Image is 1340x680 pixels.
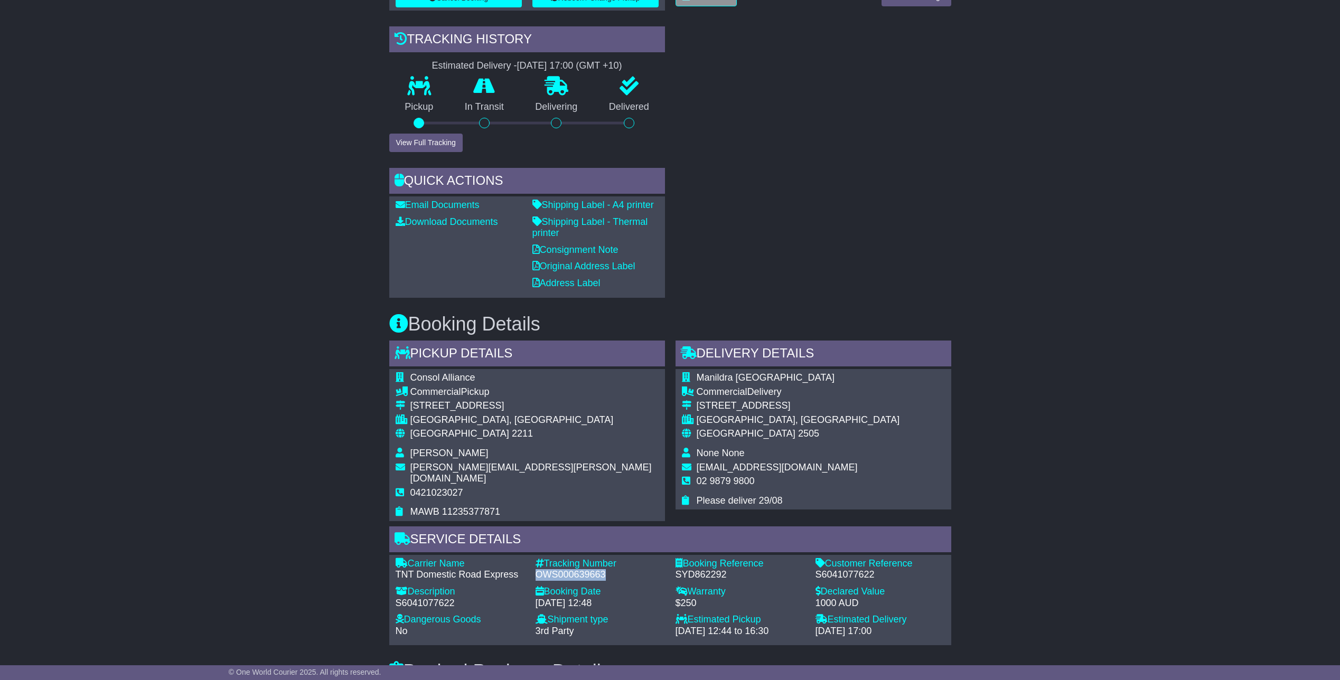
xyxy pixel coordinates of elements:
div: Shipment type [536,614,665,626]
div: Delivery Details [676,341,951,369]
div: Booking Reference [676,558,805,570]
div: [STREET_ADDRESS] [697,400,900,412]
button: View Full Tracking [389,134,463,152]
div: Estimated Pickup [676,614,805,626]
p: Pickup [389,101,449,113]
div: [DATE] 17:00 (GMT +10) [517,60,622,72]
div: Tracking Number [536,558,665,570]
div: Estimated Delivery - [389,60,665,72]
span: [PERSON_NAME][EMAIL_ADDRESS][PERSON_NAME][DOMAIN_NAME] [410,462,652,484]
a: Email Documents [396,200,480,210]
span: None None [697,448,745,458]
p: Delivering [520,101,594,113]
div: [GEOGRAPHIC_DATA], [GEOGRAPHIC_DATA] [697,414,900,426]
a: Address Label [532,278,601,288]
span: © One World Courier 2025. All rights reserved. [229,668,381,676]
a: Original Address Label [532,261,635,271]
div: Service Details [389,526,951,555]
div: Quick Actions [389,168,665,196]
span: 2505 [798,428,819,439]
p: In Transit [449,101,520,113]
div: Pickup Details [389,341,665,369]
span: 2211 [512,428,533,439]
span: [PERSON_NAME] [410,448,489,458]
span: MAWB 11235377871 [410,506,500,517]
div: Tracking history [389,26,665,55]
span: 02 9879 9800 [697,476,755,486]
span: 0421023027 [410,487,463,498]
div: SYD862292 [676,569,805,581]
span: Consol Alliance [410,372,475,383]
span: [GEOGRAPHIC_DATA] [410,428,509,439]
div: S6041077622 [816,569,945,581]
div: Pickup [410,386,659,398]
a: Download Documents [396,216,498,227]
div: $250 [676,598,805,609]
div: [DATE] 12:48 [536,598,665,609]
div: Description [396,586,525,598]
p: Delivered [593,101,665,113]
span: Manildra [GEOGRAPHIC_DATA] [697,372,835,383]
span: Commercial [410,386,461,397]
div: [GEOGRAPHIC_DATA], [GEOGRAPHIC_DATA] [410,414,659,426]
div: Carrier Name [396,558,525,570]
div: Customer Reference [816,558,945,570]
div: Warranty [676,586,805,598]
div: Estimated Delivery [816,614,945,626]
div: [DATE] 17:00 [816,626,945,637]
a: Shipping Label - A4 printer [532,200,654,210]
span: No [396,626,408,636]
div: Declared Value [816,586,945,598]
div: Delivery [697,386,900,398]
div: Dangerous Goods [396,614,525,626]
div: S6041077622 [396,598,525,609]
span: [GEOGRAPHIC_DATA] [697,428,795,439]
div: [STREET_ADDRESS] [410,400,659,412]
div: TNT Domestic Road Express [396,569,525,581]
div: OWS000639663 [536,569,665,581]
a: Shipping Label - Thermal printer [532,216,648,239]
span: 3rd Party [536,626,574,636]
div: [DATE] 12:44 to 16:30 [676,626,805,637]
span: Please deliver 29/08 [697,495,783,506]
div: Booking Date [536,586,665,598]
div: 1000 AUD [816,598,945,609]
a: Consignment Note [532,244,619,255]
span: Commercial [697,386,747,397]
span: [EMAIL_ADDRESS][DOMAIN_NAME] [697,462,858,473]
h3: Booking Details [389,314,951,335]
